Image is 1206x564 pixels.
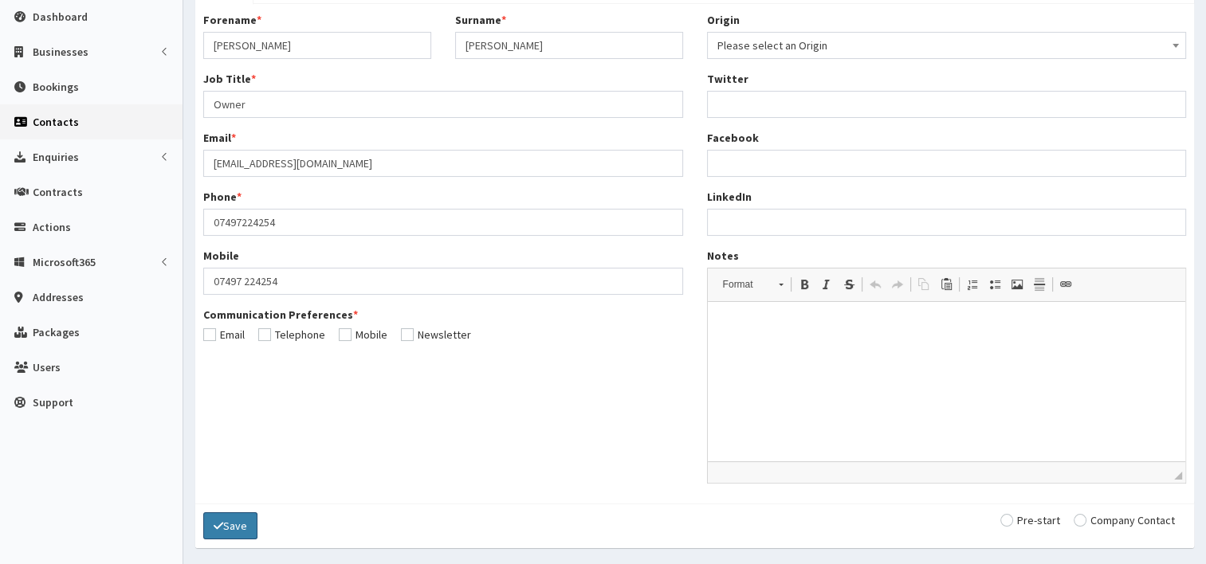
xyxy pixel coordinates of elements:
span: Please select an Origin [707,32,1187,59]
label: Facebook [707,130,759,146]
span: Addresses [33,290,84,304]
span: Actions [33,220,71,234]
a: Link (Ctrl+L) [1055,274,1077,295]
label: Newsletter [401,329,471,340]
a: Image [1006,274,1028,295]
span: Bookings [33,80,79,94]
label: Surname [455,12,506,28]
label: Mobile [339,329,387,340]
span: Support [33,395,73,409]
a: Insert/Remove Numbered List [961,274,984,295]
a: Paste (Ctrl+V) [935,274,957,295]
label: Notes [707,248,739,264]
span: Businesses [33,45,88,59]
label: LinkedIn [707,189,752,205]
label: Email [203,130,236,146]
span: Drag to resize [1174,472,1182,480]
a: Copy (Ctrl+C) [913,274,935,295]
span: Format [715,274,771,295]
button: Save [203,512,257,539]
label: Company Contact [1074,515,1175,526]
a: Redo (Ctrl+Y) [886,274,909,295]
label: Forename [203,12,261,28]
a: Undo (Ctrl+Z) [864,274,886,295]
span: Packages [33,325,80,339]
span: Contracts [33,185,83,199]
label: Mobile [203,248,239,264]
label: Communication Preferences [203,307,358,323]
a: Italic (Ctrl+I) [815,274,838,295]
label: Phone [203,189,242,205]
iframe: Rich Text Editor, notes [708,302,1186,461]
span: Contacts [33,115,79,129]
label: Email [203,329,245,340]
a: Bold (Ctrl+B) [793,274,815,295]
label: Origin [707,12,740,28]
span: Enquiries [33,150,79,164]
span: Users [33,360,61,374]
span: Please select an Origin [717,34,1177,57]
label: Job Title [203,71,256,87]
a: Strike Through [838,274,860,295]
span: Dashboard [33,10,88,24]
a: Insert Horizontal Line [1028,274,1051,295]
span: Microsoft365 [33,255,96,269]
label: Telephone [258,329,325,340]
label: Twitter [707,71,748,87]
a: Format [714,273,792,296]
a: Insert/Remove Bulleted List [984,274,1006,295]
label: Pre-start [1000,515,1060,526]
